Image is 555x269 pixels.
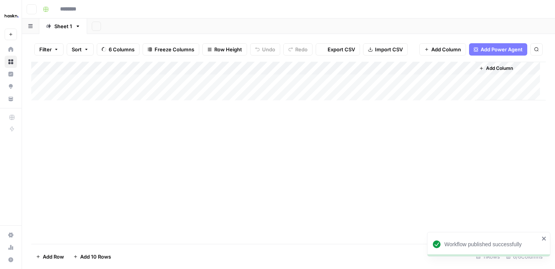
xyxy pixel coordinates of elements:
button: Add Column [476,63,516,73]
span: Import CSV [375,46,403,53]
span: Filter [39,46,52,53]
button: Sort [67,43,94,56]
button: Import CSV [363,43,408,56]
span: Add Column [431,46,461,53]
button: Redo [283,43,313,56]
a: Browse [5,56,17,68]
button: close [542,235,547,242]
button: Row Height [202,43,247,56]
button: Add 10 Rows [69,250,116,263]
span: Export CSV [328,46,355,53]
span: Add Column [486,65,513,72]
a: Insights [5,68,17,80]
button: Help + Support [5,254,17,266]
button: Filter [34,43,64,56]
button: Undo [250,43,280,56]
button: Add Power Agent [469,43,527,56]
span: Add 10 Rows [80,253,111,261]
div: Sheet 1 [54,22,72,30]
a: Home [5,43,17,56]
span: Sort [72,46,82,53]
span: Add Power Agent [481,46,523,53]
a: Your Data [5,93,17,105]
span: 6 Columns [109,46,135,53]
div: Workflow published successfully [444,240,539,248]
span: Redo [295,46,308,53]
button: Export CSV [316,43,360,56]
span: Add Row [43,253,64,261]
a: Settings [5,229,17,241]
button: Freeze Columns [143,43,199,56]
button: Workspace: Haskn [5,6,17,25]
a: Sheet 1 [39,19,87,34]
span: Row Height [214,46,242,53]
div: 11 Rows [473,250,503,263]
button: Add Row [31,250,69,263]
button: Add Column [419,43,466,56]
div: 6/6 Columns [503,250,546,263]
a: Opportunities [5,80,17,93]
button: 6 Columns [97,43,140,56]
img: Haskn Logo [5,9,18,23]
span: Freeze Columns [155,46,194,53]
span: Undo [262,46,275,53]
a: Usage [5,241,17,254]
